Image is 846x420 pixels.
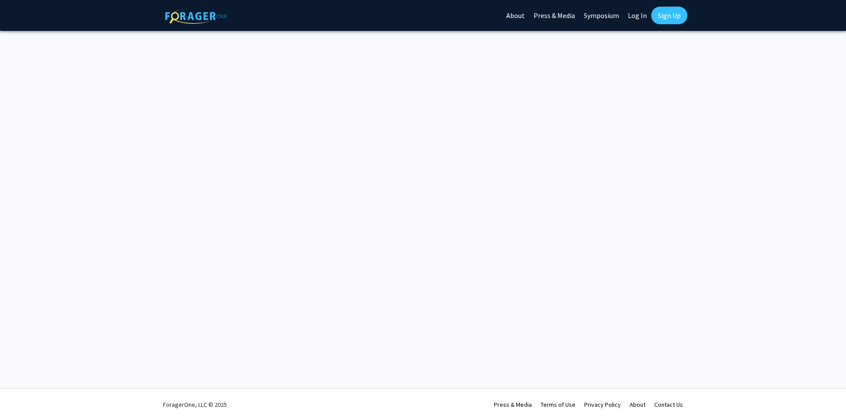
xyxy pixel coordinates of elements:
a: Press & Media [494,401,532,409]
a: Privacy Policy [584,401,621,409]
div: ForagerOne, LLC © 2025 [163,389,227,420]
a: Terms of Use [541,401,575,409]
a: About [630,401,646,409]
a: Sign Up [651,7,687,24]
a: Contact Us [654,401,683,409]
img: ForagerOne Logo [165,8,227,24]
